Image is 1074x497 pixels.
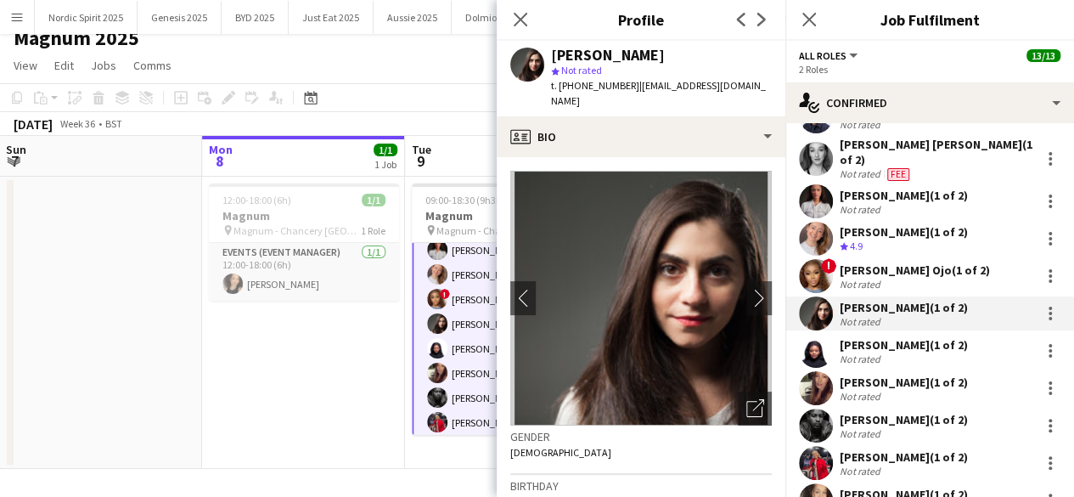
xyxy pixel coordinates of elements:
[374,158,396,171] div: 1 Job
[551,79,766,107] span: | [EMAIL_ADDRESS][DOMAIN_NAME]
[799,63,1060,76] div: 2 Roles
[374,1,452,34] button: Aussie 2025
[56,117,98,130] span: Week 36
[54,58,74,73] span: Edit
[138,1,222,34] button: Genesis 2025
[436,224,559,237] span: Magnum - Chancery [GEOGRAPHIC_DATA]
[209,243,399,301] app-card-role: Events (Event Manager)1/112:00-18:00 (6h)[PERSON_NAME]
[840,412,968,427] div: [PERSON_NAME] (1 of 2)
[840,390,884,403] div: Not rated
[884,167,913,181] div: Crew has different fees then in role
[840,203,884,216] div: Not rated
[840,315,884,328] div: Not rated
[361,224,385,237] span: 1 Role
[14,58,37,73] span: View
[840,188,968,203] div: [PERSON_NAME] (1 of 2)
[850,240,863,252] span: 4.9
[510,429,772,444] h3: Gender
[425,194,514,206] span: 09:00-18:30 (9h30m)
[48,54,81,76] a: Edit
[127,54,178,76] a: Comms
[840,375,968,390] div: [PERSON_NAME] (1 of 2)
[440,289,450,299] span: !
[840,449,968,465] div: [PERSON_NAME] (1 of 2)
[412,184,602,435] app-job-card: 09:00-18:30 (9h30m)13/13Magnum Magnum - Chancery [GEOGRAPHIC_DATA]2 RolesAde Sobitan[PERSON_NAME]...
[14,116,53,133] div: [DATE]
[799,49,846,62] span: All roles
[510,171,772,426] img: Crew avatar or photo
[840,465,884,477] div: Not rated
[209,208,399,223] h3: Magnum
[289,1,374,34] button: Just Eat 2025
[209,142,233,157] span: Mon
[374,144,397,156] span: 1/1
[91,58,116,73] span: Jobs
[551,48,665,63] div: [PERSON_NAME]
[222,1,289,34] button: BYD 2025
[412,105,602,441] app-card-role: Ade Sobitan[PERSON_NAME] [PERSON_NAME][PERSON_NAME][PERSON_NAME]![PERSON_NAME] Ojo[PERSON_NAME][P...
[452,1,533,34] button: Dolmio 2025
[222,194,291,206] span: 12:00-18:00 (6h)
[233,224,361,237] span: Magnum - Chancery [GEOGRAPHIC_DATA]
[105,117,122,130] div: BST
[3,151,26,171] span: 7
[785,82,1074,123] div: Confirmed
[133,58,172,73] span: Comms
[840,118,884,131] div: Not rated
[497,116,785,157] div: Bio
[887,168,909,181] span: Fee
[35,1,138,34] button: Nordic Spirit 2025
[497,8,785,31] h3: Profile
[821,258,836,274] span: !
[840,427,884,440] div: Not rated
[840,263,990,278] div: [PERSON_NAME] Ojo (1 of 2)
[6,142,26,157] span: Sun
[840,167,884,181] div: Not rated
[840,353,884,365] div: Not rated
[840,137,1033,167] div: [PERSON_NAME] [PERSON_NAME] (1 of 2)
[561,64,602,76] span: Not rated
[412,208,602,223] h3: Magnum
[14,25,139,51] h1: Magnum 2025
[206,151,233,171] span: 8
[209,184,399,301] app-job-card: 12:00-18:00 (6h)1/1Magnum Magnum - Chancery [GEOGRAPHIC_DATA]1 RoleEvents (Event Manager)1/112:00...
[409,151,431,171] span: 9
[510,446,611,459] span: [DEMOGRAPHIC_DATA]
[785,8,1074,31] h3: Job Fulfilment
[840,337,968,353] div: [PERSON_NAME] (1 of 2)
[840,278,884,291] div: Not rated
[799,49,860,62] button: All roles
[840,224,968,240] div: [PERSON_NAME] (1 of 2)
[510,478,772,494] h3: Birthday
[840,300,968,315] div: [PERSON_NAME] (1 of 2)
[1026,49,1060,62] span: 13/13
[738,392,772,426] div: Open photos pop-in
[412,142,431,157] span: Tue
[551,79,639,92] span: t. [PHONE_NUMBER]
[362,194,385,206] span: 1/1
[84,54,123,76] a: Jobs
[7,54,44,76] a: View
